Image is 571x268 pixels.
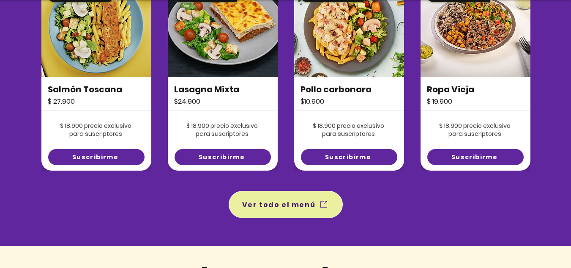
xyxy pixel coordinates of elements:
a: Ver todo el menú [229,191,343,218]
span: Suscribirme [72,153,118,162]
a: Suscribirme [48,149,145,165]
iframe: Messagebird Livechat Widget [522,219,563,260]
span: $ 18.900 precio exclusivo para suscriptores [313,122,384,138]
span: Pollo carbonara [301,83,372,95]
span: $ 18.900 precio exclusivo para suscriptores [439,122,511,138]
span: $ 18.900 precio exclusivo para suscriptores [186,122,258,138]
span: $ 19.900 [427,97,452,106]
span: $ 27.900 [48,97,75,106]
span: Ver todo el menú [242,199,316,210]
span: Suscribirme [451,153,497,162]
span: $24.900 [174,97,200,106]
a: Suscribirme [427,149,524,165]
span: $10.900 [301,97,324,106]
span: Lasagna Mixta [174,83,239,95]
span: Ropa Vieja [427,83,474,95]
span: Suscribirme [325,153,371,162]
span: $ 18.900 precio exclusivo para suscriptores [60,122,131,138]
a: Suscribirme [175,149,271,165]
a: Suscribirme [301,149,397,165]
span: Salmón Toscana [48,83,122,95]
span: Suscribirme [199,153,245,162]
